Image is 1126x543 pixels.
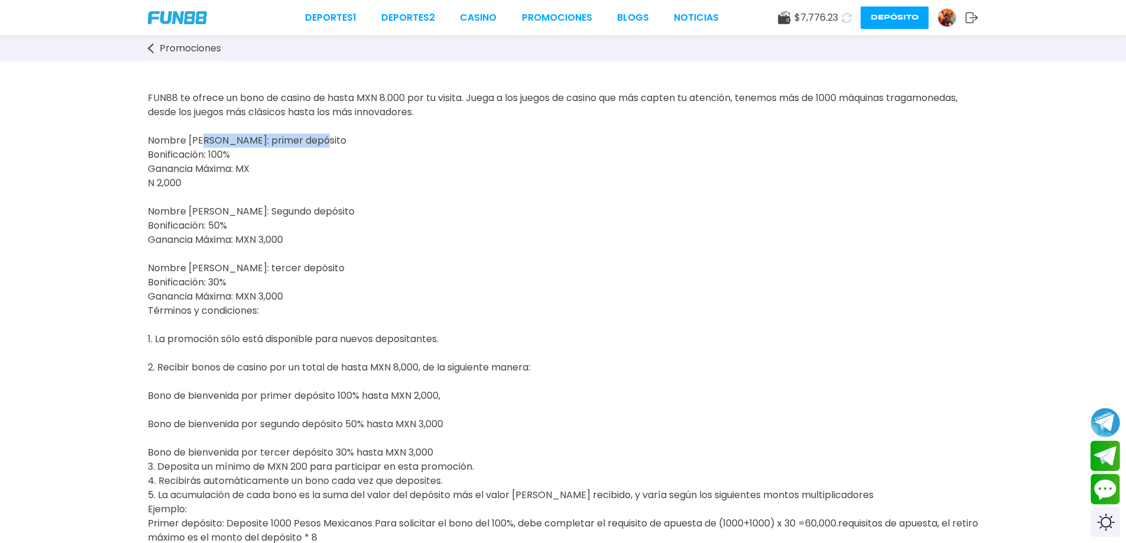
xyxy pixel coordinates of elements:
button: Depósito [861,6,929,29]
div: Switch theme [1091,508,1120,537]
button: Join telegram channel [1091,407,1120,438]
a: Promociones [522,11,592,25]
a: NOTICIAS [674,11,719,25]
span: $ 7,776.23 [794,11,838,25]
img: Company Logo [148,11,207,24]
a: CASINO [460,11,497,25]
a: Deportes1 [305,11,356,25]
a: BLOGS [617,11,649,25]
img: Avatar [938,9,956,27]
button: Join telegram [1091,441,1120,472]
button: Contact customer service [1091,474,1120,505]
a: Deportes2 [381,11,435,25]
a: Avatar [937,8,965,27]
a: Promociones [148,41,233,56]
span: Promociones [160,41,221,56]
